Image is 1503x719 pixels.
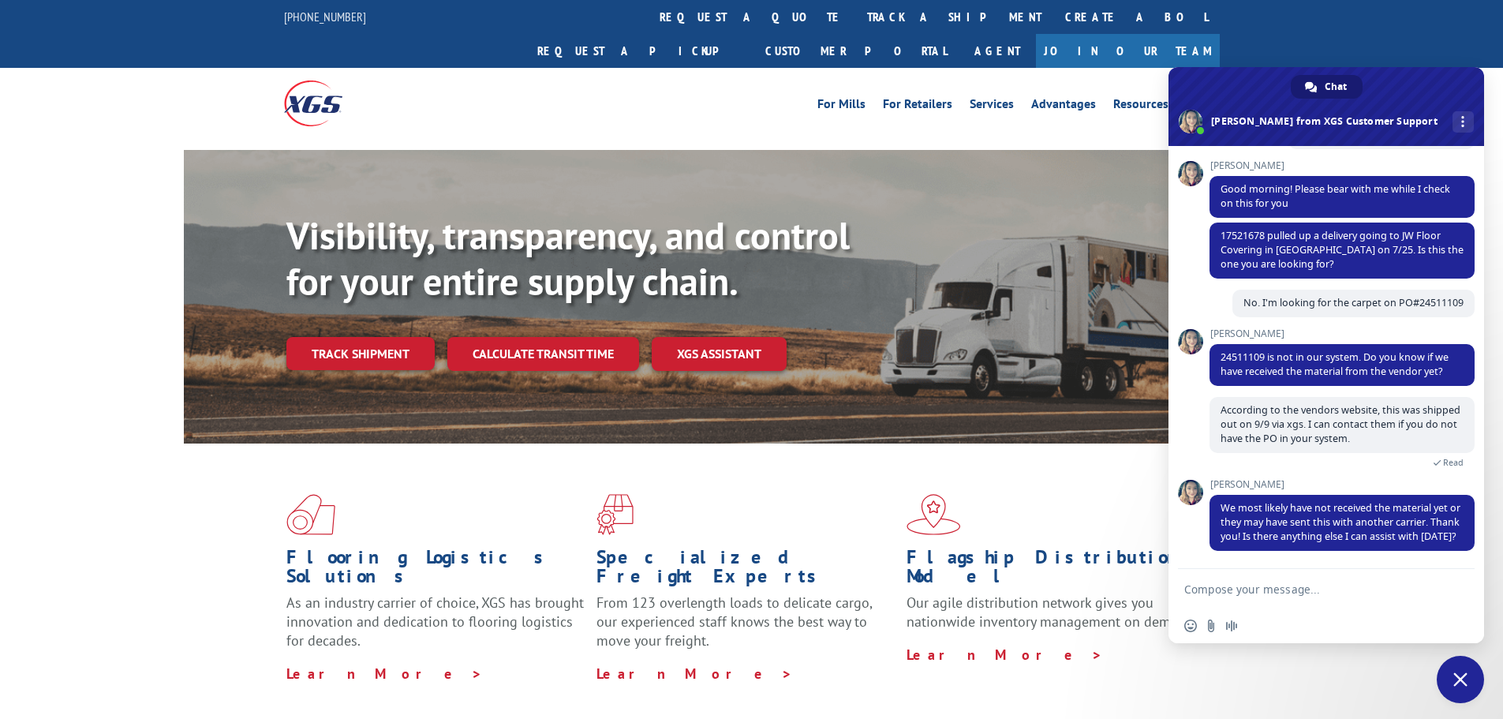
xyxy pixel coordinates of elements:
a: Calculate transit time [447,337,639,371]
div: Chat [1291,75,1363,99]
span: Good morning! Please bear with me while I check on this for you [1221,182,1450,210]
a: Resources [1113,98,1168,115]
div: Close chat [1437,656,1484,703]
a: Advantages [1031,98,1096,115]
a: Join Our Team [1036,34,1220,68]
a: [PHONE_NUMBER] [284,9,366,24]
a: Request a pickup [525,34,753,68]
h1: Specialized Freight Experts [596,548,895,594]
span: Send a file [1205,620,1217,632]
span: Audio message [1225,620,1238,632]
span: As an industry carrier of choice, XGS has brought innovation and dedication to flooring logistics... [286,594,584,650]
span: No. I'm looking for the carpet on PO#24511109 [1243,296,1464,309]
a: XGS ASSISTANT [652,337,787,371]
h1: Flooring Logistics Solutions [286,548,585,594]
img: xgs-icon-flagship-distribution-model-red [907,494,961,535]
img: xgs-icon-total-supply-chain-intelligence-red [286,494,335,535]
a: For Mills [817,98,866,115]
b: Visibility, transparency, and control for your entire supply chain. [286,211,850,305]
span: We most likely have not received the material yet or they may have sent this with another carrier... [1221,501,1460,543]
span: Insert an emoji [1184,620,1197,632]
textarea: Compose your message... [1184,582,1434,597]
span: According to the vendors website, this was shipped out on 9/9 via xgs. I can contact them if you ... [1221,403,1460,445]
span: Our agile distribution network gives you nationwide inventory management on demand. [907,594,1197,631]
span: 24511109 is not in our system. Do you know if we have received the material from the vendor yet? [1221,350,1449,378]
p: From 123 overlength loads to delicate cargo, our experienced staff knows the best way to move you... [596,594,895,664]
a: Track shipment [286,337,435,370]
span: 17521678 pulled up a delivery going to JW Floor Covering in [GEOGRAPHIC_DATA] on 7/25. Is this th... [1221,229,1464,271]
span: [PERSON_NAME] [1210,479,1475,490]
a: Agent [959,34,1036,68]
a: Learn More > [286,665,483,683]
img: xgs-icon-focused-on-flooring-red [596,494,634,535]
a: Learn More > [596,665,793,683]
h1: Flagship Distribution Model [907,548,1205,594]
div: More channels [1453,111,1474,133]
a: Customer Portal [753,34,959,68]
span: [PERSON_NAME] [1210,160,1475,171]
a: For Retailers [883,98,952,115]
span: Chat [1325,75,1347,99]
span: [PERSON_NAME] [1210,328,1475,339]
span: Read [1443,457,1464,468]
a: Services [970,98,1014,115]
a: Learn More > [907,646,1103,664]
